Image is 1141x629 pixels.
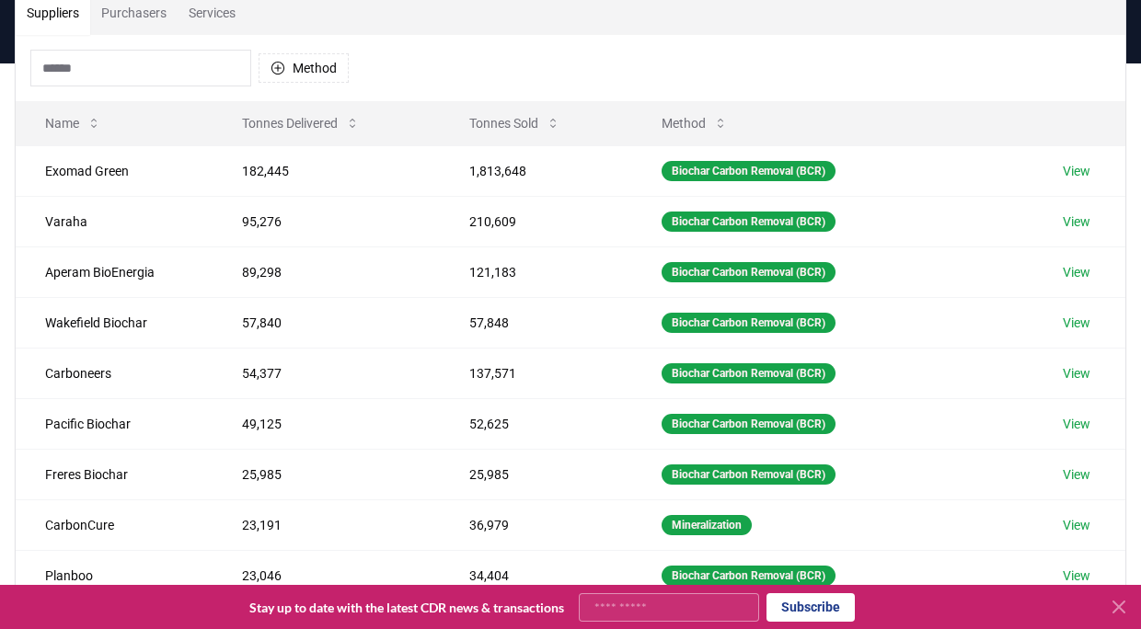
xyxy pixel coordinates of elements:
[16,398,213,449] td: Pacific Biochar
[440,297,632,348] td: 57,848
[16,246,213,297] td: Aperam BioEnergia
[662,464,836,485] div: Biochar Carbon Removal (BCR)
[227,105,375,142] button: Tonnes Delivered
[213,246,440,297] td: 89,298
[1063,314,1090,332] a: View
[16,348,213,398] td: Carboneers
[662,414,836,434] div: Biochar Carbon Removal (BCR)
[259,53,349,83] button: Method
[16,297,213,348] td: Wakefield Biochar
[30,105,116,142] button: Name
[213,348,440,398] td: 54,377
[662,313,836,333] div: Biochar Carbon Removal (BCR)
[440,550,632,600] td: 34,404
[16,499,213,550] td: CarbonCure
[213,297,440,348] td: 57,840
[440,145,632,196] td: 1,813,648
[1063,516,1090,534] a: View
[647,105,743,142] button: Method
[662,161,836,181] div: Biochar Carbon Removal (BCR)
[440,196,632,246] td: 210,609
[1063,212,1090,231] a: View
[440,499,632,550] td: 36,979
[1063,566,1090,585] a: View
[440,449,632,499] td: 25,985
[440,348,632,398] td: 137,571
[1063,415,1090,433] a: View
[455,105,575,142] button: Tonnes Sold
[440,246,632,297] td: 121,183
[440,398,632,449] td: 52,625
[16,145,213,196] td: Exomad Green
[213,449,440,499] td: 25,985
[16,550,213,600] td: Planboo
[1063,263,1090,281] a: View
[662,515,752,535] div: Mineralization
[662,212,836,232] div: Biochar Carbon Removal (BCR)
[213,196,440,246] td: 95,276
[213,398,440,449] td: 49,125
[213,499,440,550] td: 23,191
[1063,465,1090,484] a: View
[662,262,836,282] div: Biochar Carbon Removal (BCR)
[16,196,213,246] td: Varaha
[1063,364,1090,383] a: View
[213,145,440,196] td: 182,445
[662,566,836,586] div: Biochar Carbon Removal (BCR)
[16,449,213,499] td: Freres Biochar
[662,363,836,383] div: Biochar Carbon Removal (BCR)
[1063,162,1090,180] a: View
[213,550,440,600] td: 23,046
